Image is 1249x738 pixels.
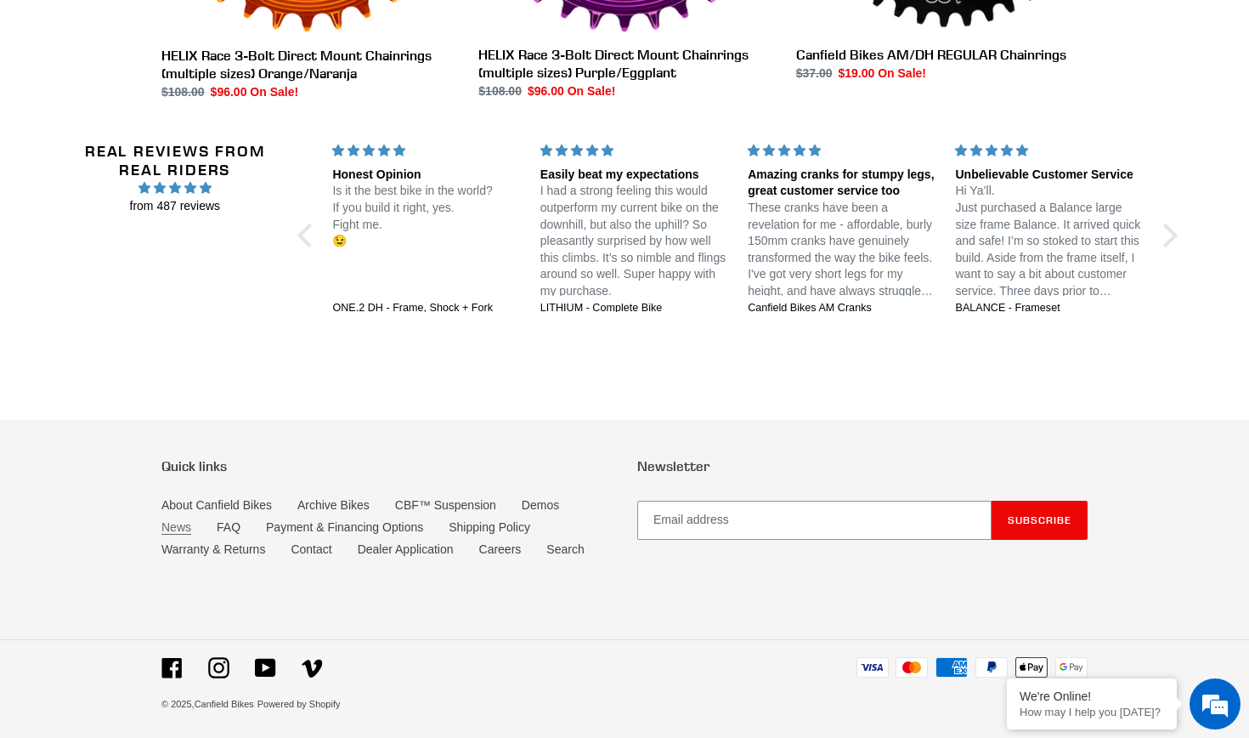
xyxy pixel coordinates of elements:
[955,142,1142,160] div: 5 stars
[161,498,272,512] a: About Canfield Bikes
[19,94,44,119] div: Navigation go back
[955,167,1142,184] div: Unbelievable Customer Service
[291,542,331,556] a: Contact
[748,142,935,160] div: 5 stars
[332,167,519,184] div: Honest Opinion
[161,458,612,474] p: Quick links
[1008,514,1071,526] span: Subscribe
[955,183,1142,299] p: Hi Ya’ll. Just purchased a Balance large size frame Balance. It arrived quick and safe! I’m so st...
[54,85,97,128] img: d_696896380_company_1647369064580_696896380
[161,542,265,556] a: Warranty & Returns
[540,142,727,160] div: 5 stars
[266,520,423,534] a: Payment & Financing Options
[195,699,254,709] a: Canfield Bikes
[955,301,1142,316] a: BALANCE - Frameset
[358,542,454,556] a: Dealer Application
[637,458,1088,474] p: Newsletter
[522,498,559,512] a: Demos
[114,95,311,117] div: Chat with us now
[1020,690,1164,703] div: We're Online!
[540,183,727,299] p: I had a strong feeling this would outperform my current bike on the downhill, but also the uphill...
[99,214,235,386] span: We're online!
[637,501,992,540] input: Email address
[332,183,519,249] p: Is it the best bike in the world? If you build it right, yes. Fight me. 😉
[748,167,935,200] div: Amazing cranks for stumpy legs, great customer service too
[8,464,324,524] textarea: Type your message and hit 'Enter'
[217,520,240,534] a: FAQ
[546,542,584,556] a: Search
[992,501,1088,540] button: Subscribe
[332,301,519,316] a: ONE.2 DH - Frame, Shock + Fork
[540,301,727,316] a: LITHIUM - Complete Bike
[332,142,519,160] div: 5 stars
[748,200,935,300] p: These cranks have been a revelation for me - affordable, burly 150mm cranks have genuinely transf...
[257,699,341,709] a: Powered by Shopify
[540,167,727,184] div: Easily beat my expectations
[748,301,935,316] a: Canfield Bikes AM Cranks
[161,699,254,709] small: © 2025,
[63,179,288,197] span: 4.96 stars
[395,498,496,512] a: CBF™ Suspension
[63,197,288,215] span: from 487 reviews
[479,542,522,556] a: Careers
[279,9,319,49] div: Minimize live chat window
[161,520,191,535] a: News
[63,142,288,179] h2: Real Reviews from Real Riders
[297,498,370,512] a: Archive Bikes
[1020,706,1164,718] p: How may I help you today?
[449,520,530,534] a: Shipping Policy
